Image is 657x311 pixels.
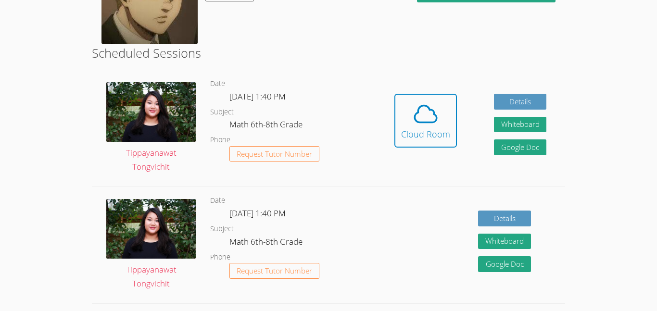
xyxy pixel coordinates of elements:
[210,195,225,207] dt: Date
[494,117,547,133] button: Whiteboard
[494,139,547,155] a: Google Doc
[394,94,457,148] button: Cloud Room
[401,127,450,141] div: Cloud Room
[229,118,304,134] dd: Math 6th-8th Grade
[210,223,234,235] dt: Subject
[92,44,565,62] h2: Scheduled Sessions
[210,78,225,90] dt: Date
[478,234,531,249] button: Whiteboard
[237,267,312,274] span: Request Tutor Number
[229,263,319,279] button: Request Tutor Number
[106,82,196,174] a: Tippayanawat Tongvichit
[229,235,304,251] dd: Math 6th-8th Grade
[237,150,312,158] span: Request Tutor Number
[210,106,234,118] dt: Subject
[210,134,230,146] dt: Phone
[478,211,531,226] a: Details
[229,91,286,102] span: [DATE] 1:40 PM
[478,256,531,272] a: Google Doc
[106,199,196,259] img: IMG_0561.jpeg
[229,146,319,162] button: Request Tutor Number
[494,94,547,110] a: Details
[106,82,196,142] img: IMG_0561.jpeg
[106,199,196,291] a: Tippayanawat Tongvichit
[210,251,230,263] dt: Phone
[229,208,286,219] span: [DATE] 1:40 PM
